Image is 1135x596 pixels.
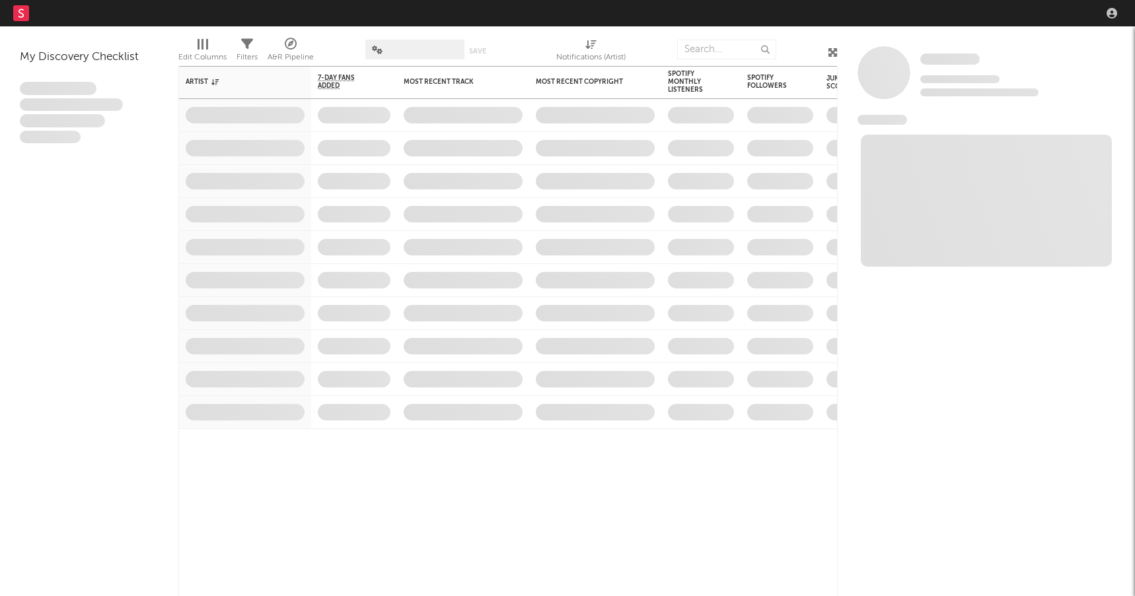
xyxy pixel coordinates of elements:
[20,114,105,127] span: Praesent ac interdum
[747,74,793,90] div: Spotify Followers
[318,74,371,90] span: 7-Day Fans Added
[920,88,1039,96] span: 0 fans last week
[20,131,81,144] span: Aliquam viverra
[404,78,503,86] div: Most Recent Track
[469,48,486,55] button: Save
[237,50,258,65] div: Filters
[186,78,285,86] div: Artist
[920,53,980,66] a: Some Artist
[178,50,227,65] div: Edit Columns
[826,75,860,90] div: Jump Score
[556,33,626,71] div: Notifications (Artist)
[536,78,635,86] div: Most Recent Copyright
[20,50,159,65] div: My Discovery Checklist
[20,82,96,95] span: Lorem ipsum dolor
[920,53,980,65] span: Some Artist
[268,33,314,71] div: A&R Pipeline
[237,33,258,71] div: Filters
[268,50,314,65] div: A&R Pipeline
[556,50,626,65] div: Notifications (Artist)
[677,40,776,59] input: Search...
[20,98,123,112] span: Integer aliquet in purus et
[178,33,227,71] div: Edit Columns
[858,115,907,125] span: News Feed
[668,70,714,94] div: Spotify Monthly Listeners
[920,75,1000,83] span: Tracking Since: [DATE]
